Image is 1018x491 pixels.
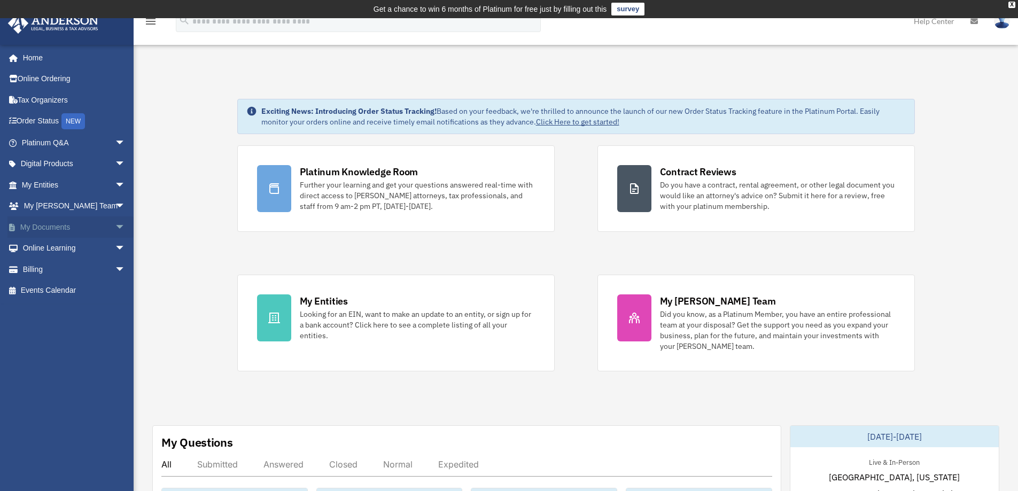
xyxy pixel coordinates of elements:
i: search [178,14,190,26]
div: All [161,459,172,470]
a: My [PERSON_NAME] Team Did you know, as a Platinum Member, you have an entire professional team at... [597,275,915,371]
span: arrow_drop_down [115,216,136,238]
a: Home [7,47,136,68]
div: My [PERSON_NAME] Team [660,294,776,308]
a: Digital Productsarrow_drop_down [7,153,142,175]
div: close [1008,2,1015,8]
a: Platinum Q&Aarrow_drop_down [7,132,142,153]
div: Normal [383,459,413,470]
div: My Questions [161,434,233,450]
span: arrow_drop_down [115,259,136,280]
a: Click Here to get started! [536,117,619,127]
a: My Entitiesarrow_drop_down [7,174,142,196]
div: Based on your feedback, we're thrilled to announce the launch of our new Order Status Tracking fe... [261,106,906,127]
img: User Pic [994,13,1010,29]
img: Anderson Advisors Platinum Portal [5,13,102,34]
span: arrow_drop_down [115,196,136,217]
a: Online Learningarrow_drop_down [7,238,142,259]
div: Get a chance to win 6 months of Platinum for free just by filling out this [374,3,607,15]
a: survey [611,3,644,15]
strong: Exciting News: Introducing Order Status Tracking! [261,106,437,116]
div: Closed [329,459,358,470]
a: Tax Organizers [7,89,142,111]
a: Order StatusNEW [7,111,142,133]
div: Do you have a contract, rental agreement, or other legal document you would like an attorney's ad... [660,180,895,212]
span: [GEOGRAPHIC_DATA], [US_STATE] [829,471,960,484]
div: NEW [61,113,85,129]
a: menu [144,19,157,28]
div: Submitted [197,459,238,470]
a: My Entities Looking for an EIN, want to make an update to an entity, or sign up for a bank accoun... [237,275,555,371]
a: My [PERSON_NAME] Teamarrow_drop_down [7,196,142,217]
div: Expedited [438,459,479,470]
div: [DATE]-[DATE] [790,426,999,447]
a: Platinum Knowledge Room Further your learning and get your questions answered real-time with dire... [237,145,555,232]
a: My Documentsarrow_drop_down [7,216,142,238]
div: Live & In-Person [860,456,928,467]
span: arrow_drop_down [115,153,136,175]
a: Contract Reviews Do you have a contract, rental agreement, or other legal document you would like... [597,145,915,232]
div: Looking for an EIN, want to make an update to an entity, or sign up for a bank account? Click her... [300,309,535,341]
div: Further your learning and get your questions answered real-time with direct access to [PERSON_NAM... [300,180,535,212]
a: Online Ordering [7,68,142,90]
div: Platinum Knowledge Room [300,165,418,178]
div: Contract Reviews [660,165,736,178]
i: menu [144,15,157,28]
span: arrow_drop_down [115,132,136,154]
div: My Entities [300,294,348,308]
div: Answered [263,459,304,470]
span: arrow_drop_down [115,238,136,260]
a: Events Calendar [7,280,142,301]
a: Billingarrow_drop_down [7,259,142,280]
div: Did you know, as a Platinum Member, you have an entire professional team at your disposal? Get th... [660,309,895,352]
span: arrow_drop_down [115,174,136,196]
